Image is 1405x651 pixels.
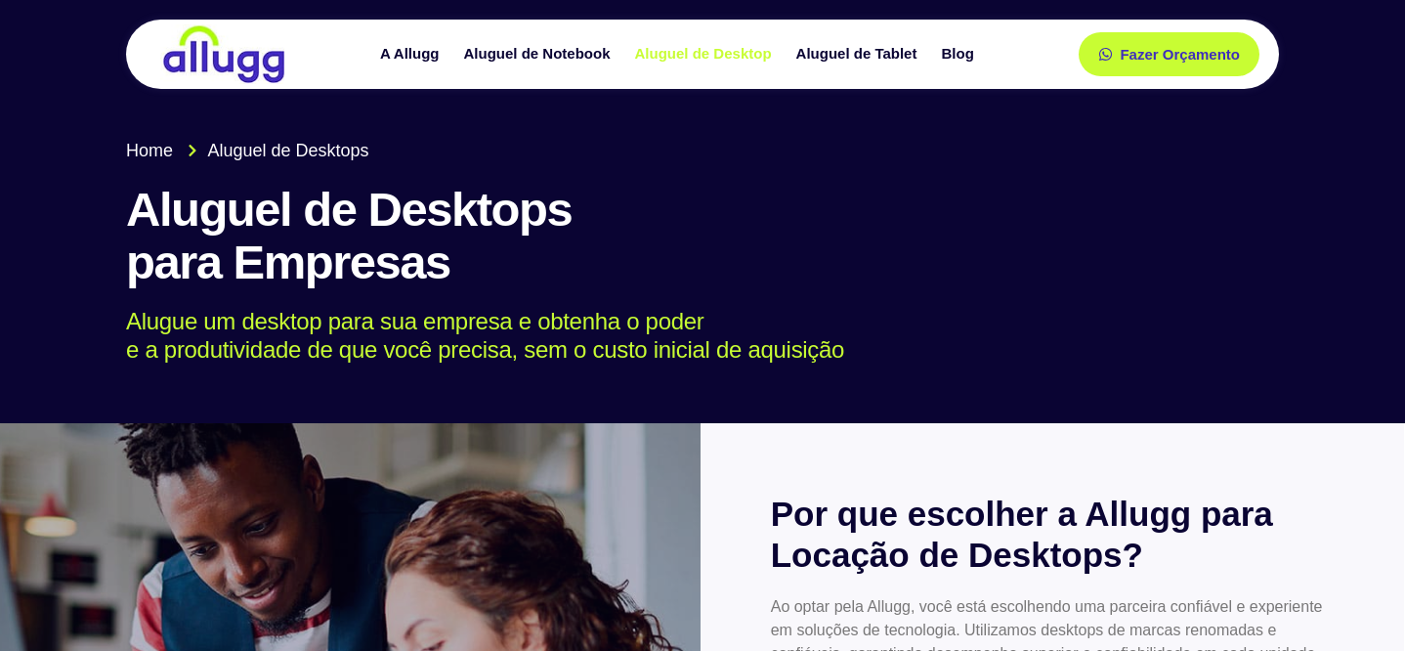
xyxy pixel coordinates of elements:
[454,37,625,71] a: Aluguel de Notebook
[370,37,454,71] a: A Allugg
[1120,47,1240,62] span: Fazer Orçamento
[931,37,988,71] a: Blog
[126,308,1251,365] p: Alugue um desktop para sua empresa e obtenha o poder e a produtividade de que você precisa, sem o...
[126,184,1279,289] h1: Aluguel de Desktops para Empresas
[787,37,932,71] a: Aluguel de Tablet
[1079,32,1259,76] a: Fazer Orçamento
[203,138,369,164] span: Aluguel de Desktops
[771,494,1335,576] h2: Por que escolher a Allugg para Locação de Desktops?
[126,138,173,164] span: Home
[160,24,287,84] img: locação de TI é Allugg
[625,37,787,71] a: Aluguel de Desktop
